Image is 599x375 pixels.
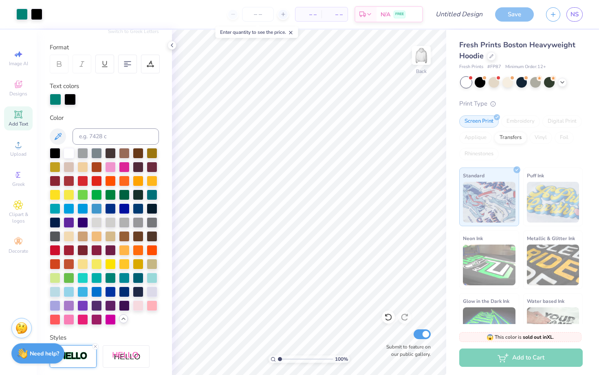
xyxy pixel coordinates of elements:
span: Image AI [9,60,28,67]
span: N/A [381,10,390,19]
span: Glow in the Dark Ink [463,297,509,305]
img: Neon Ink [463,245,515,285]
span: Clipart & logos [4,211,33,224]
div: Styles [50,333,159,342]
img: Back [413,47,429,64]
span: Designs [9,90,27,97]
span: Puff Ink [527,171,544,180]
img: Stroke [59,351,88,361]
input: Untitled Design [429,6,489,22]
span: 100 % [335,355,348,363]
span: Minimum Order: 12 + [505,64,546,71]
a: NS [566,7,583,22]
button: Switch to Greek Letters [108,28,159,35]
span: Water based Ink [527,297,564,305]
img: Standard [463,182,515,223]
span: This color is . [487,333,554,341]
label: Submit to feature on our public gallery. [382,343,431,358]
div: Screen Print [459,115,499,128]
span: Fresh Prints [459,64,483,71]
div: Back [416,68,427,75]
div: Foil [555,132,574,144]
div: Embroidery [501,115,540,128]
span: Greek [12,181,25,187]
div: Applique [459,132,492,144]
span: Metallic & Glitter Ink [527,234,575,243]
img: Puff Ink [527,182,579,223]
div: Color [50,113,159,123]
span: Decorate [9,248,28,254]
span: Standard [463,171,484,180]
span: Upload [10,151,26,157]
span: 😱 [487,333,493,341]
span: – – [300,10,317,19]
input: e.g. 7428 c [73,128,159,145]
img: Shadow [112,351,141,362]
span: Fresh Prints Boston Heavyweight Hoodie [459,40,575,61]
span: # FP87 [487,64,501,71]
span: FREE [395,11,404,17]
label: Text colors [50,82,79,91]
strong: Need help? [30,350,59,357]
span: – – [326,10,343,19]
span: Add Text [9,121,28,127]
input: – – [242,7,274,22]
div: Format [50,43,160,52]
div: Digital Print [542,115,582,128]
div: Print Type [459,99,583,108]
div: Rhinestones [459,148,499,160]
img: Metallic & Glitter Ink [527,245,579,285]
strong: sold out in XL [523,334,553,340]
img: Glow in the Dark Ink [463,307,515,348]
div: Vinyl [529,132,552,144]
div: Enter quantity to see the price. [216,26,298,38]
span: Neon Ink [463,234,483,243]
div: Transfers [494,132,527,144]
span: NS [570,10,579,19]
img: Water based Ink [527,307,579,348]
